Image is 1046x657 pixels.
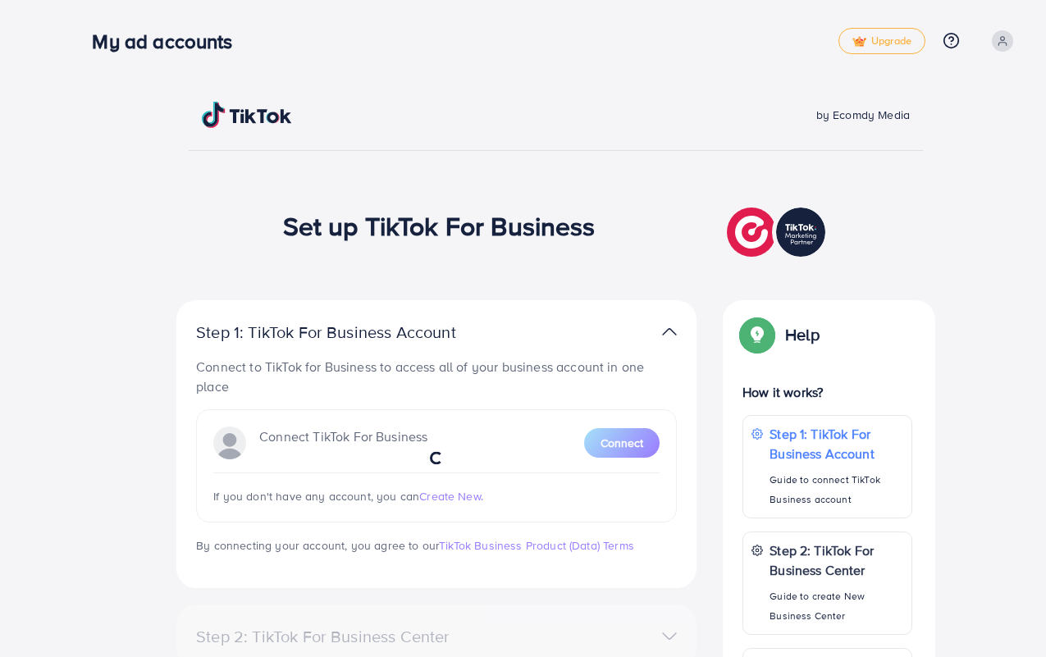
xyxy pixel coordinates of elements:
p: Guide to create New Business Center [770,586,903,626]
p: Step 2: TikTok For Business Center [770,541,903,580]
p: Help [785,325,820,344]
p: Step 1: TikTok For Business Account [196,322,508,342]
h3: My ad accounts [92,30,245,53]
a: tickUpgrade [838,28,925,54]
span: by Ecomdy Media [816,107,910,123]
span: Upgrade [852,35,911,48]
img: TikTok [202,102,292,128]
p: Step 1: TikTok For Business Account [770,424,903,463]
img: Popup guide [742,320,772,349]
p: How it works? [742,382,912,402]
h1: Set up TikTok For Business [283,210,596,241]
img: tick [852,36,866,48]
p: Guide to connect TikTok Business account [770,470,903,509]
img: TikTok partner [727,203,829,261]
img: TikTok partner [662,320,677,344]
